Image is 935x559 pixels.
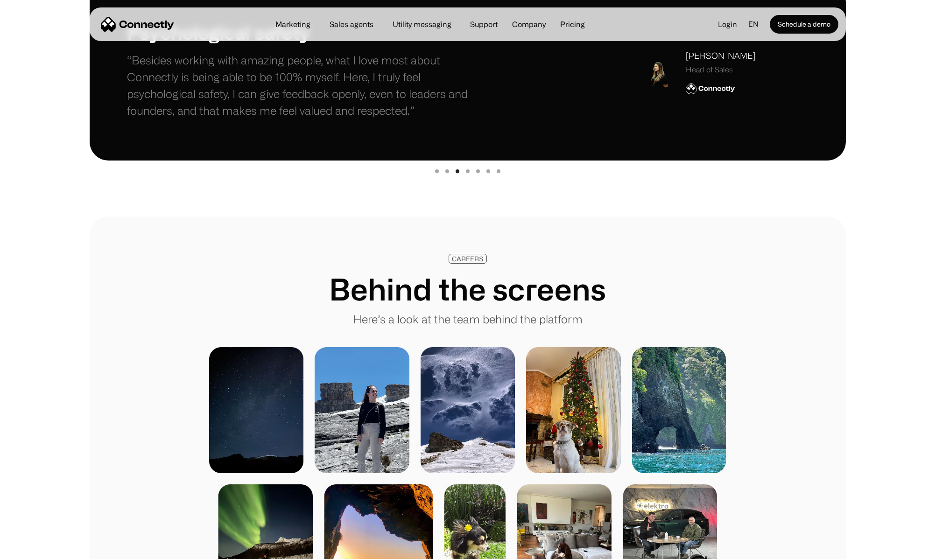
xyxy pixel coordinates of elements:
[322,21,381,28] a: Sales agents
[497,169,500,173] div: Show slide 7 of 7
[268,21,318,28] a: Marketing
[329,271,606,307] h1: Behind the screens
[748,17,759,31] div: en
[9,542,56,556] aside: Language selected: English
[686,64,756,75] div: Head of Sales
[445,169,449,173] div: Show slide 2 of 7
[466,169,470,173] div: Show slide 4 of 7
[463,21,505,28] a: Support
[19,543,56,556] ul: Language list
[710,17,745,31] a: Login
[456,169,459,173] div: Show slide 3 of 7
[745,17,770,31] div: en
[512,18,546,31] div: Company
[686,49,756,62] div: [PERSON_NAME]
[476,169,480,173] div: Show slide 5 of 7
[353,311,583,328] p: Here’s a look at the team behind the platform
[553,21,592,28] a: Pricing
[385,21,459,28] a: Utility messaging
[452,255,484,262] div: CAREERS
[509,18,548,31] div: Company
[435,169,439,173] div: Show slide 1 of 7
[127,52,468,119] p: “Besides working with amazing people, what I love most about Connectly is being able to be 100% m...
[101,17,174,31] a: home
[486,169,490,173] div: Show slide 6 of 7
[770,15,838,34] a: Schedule a demo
